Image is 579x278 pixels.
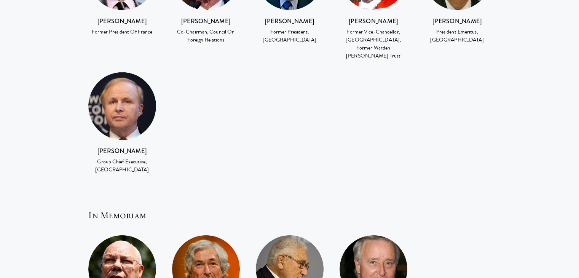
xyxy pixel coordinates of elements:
[255,17,324,26] h3: [PERSON_NAME]
[423,17,491,26] h3: [PERSON_NAME]
[339,28,408,60] div: Former Vice-Chancellor, [GEOGRAPHIC_DATA], Former Warden [PERSON_NAME] Trust
[88,147,156,156] h3: [PERSON_NAME]
[88,209,495,222] h5: In Memoriam
[88,158,156,174] div: Group Chief Executive, [GEOGRAPHIC_DATA]
[255,28,324,44] div: Former President, [GEOGRAPHIC_DATA]
[339,17,408,26] h3: [PERSON_NAME]
[172,17,240,26] h3: [PERSON_NAME]
[423,28,491,44] div: President Emeritus, [GEOGRAPHIC_DATA]
[88,17,156,26] h3: [PERSON_NAME]
[172,28,240,44] div: Co-Chairman, Council On Foreign Relations
[88,28,156,36] div: Former President Of France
